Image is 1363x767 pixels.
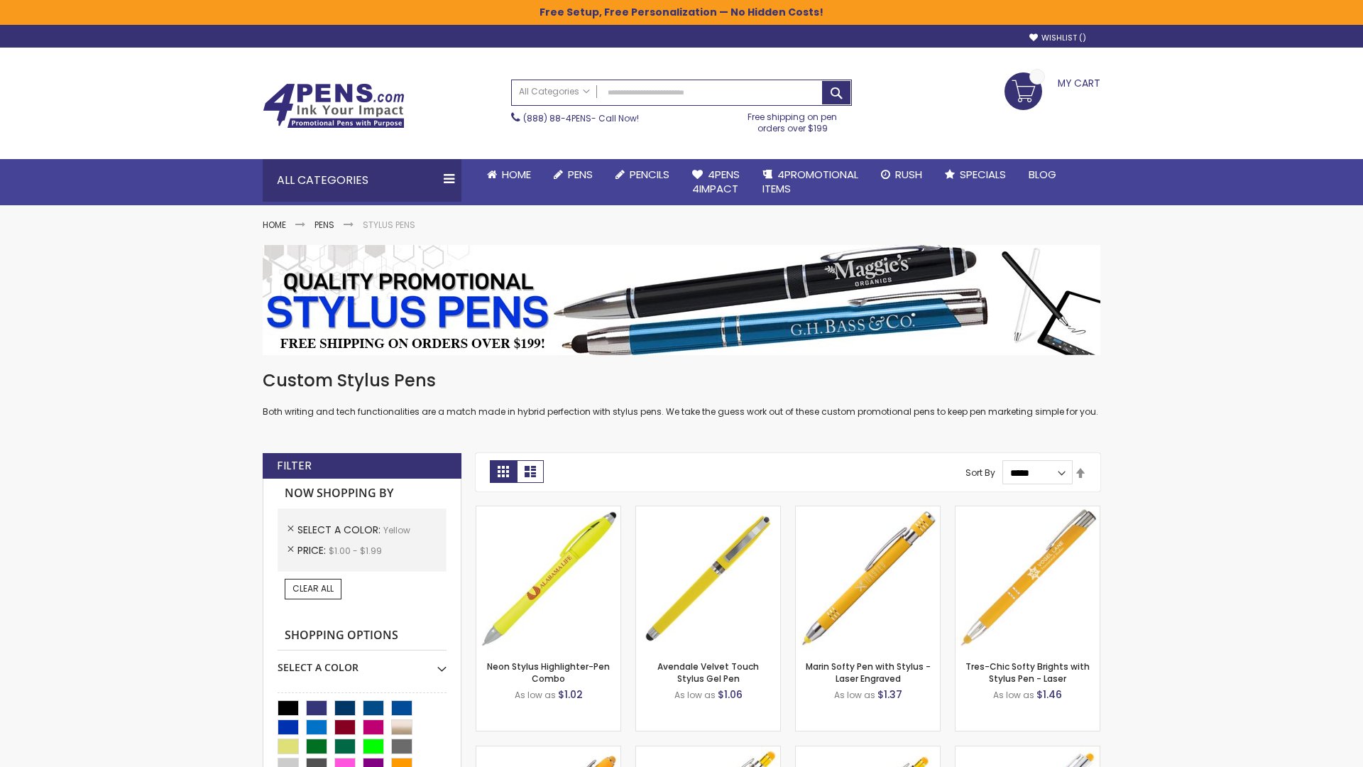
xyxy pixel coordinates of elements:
[895,167,922,182] span: Rush
[278,479,447,508] strong: Now Shopping by
[956,506,1100,651] img: Tres-Chic Softy Brights with Stylus Pen - Laser-Yellow
[1017,159,1068,190] a: Blog
[1029,33,1086,43] a: Wishlist
[363,219,415,231] strong: Stylus Pens
[277,458,312,474] strong: Filter
[297,543,329,557] span: Price
[733,106,853,134] div: Free shipping on pen orders over $199
[263,219,286,231] a: Home
[297,523,383,537] span: Select A Color
[692,167,740,196] span: 4Pens 4impact
[762,167,858,196] span: 4PROMOTIONAL ITEMS
[870,159,934,190] a: Rush
[934,159,1017,190] a: Specials
[604,159,681,190] a: Pencils
[523,112,639,124] span: - Call Now!
[476,506,620,651] img: Neon Stylus Highlighter-Pen Combo-Yellow
[960,167,1006,182] span: Specials
[806,660,931,684] a: Marin Softy Pen with Stylus - Laser Engraved
[476,159,542,190] a: Home
[487,660,610,684] a: Neon Stylus Highlighter-Pen Combo
[512,80,597,104] a: All Categories
[636,506,780,651] img: Avendale Velvet Touch Stylus Gel Pen-Yellow
[490,460,517,483] strong: Grid
[502,167,531,182] span: Home
[314,219,334,231] a: Pens
[568,167,593,182] span: Pens
[263,369,1100,392] h1: Custom Stylus Pens
[674,689,716,701] span: As low as
[523,112,591,124] a: (888) 88-4PENS
[956,506,1100,518] a: Tres-Chic Softy Brights with Stylus Pen - Laser-Yellow
[329,545,382,557] span: $1.00 - $1.99
[1036,687,1062,702] span: $1.46
[292,582,334,594] span: Clear All
[834,689,875,701] span: As low as
[718,687,743,702] span: $1.06
[681,159,751,205] a: 4Pens4impact
[636,506,780,518] a: Avendale Velvet Touch Stylus Gel Pen-Yellow
[796,746,940,758] a: Phoenix Softy Brights Gel with Stylus Pen - Laser-Yellow
[965,467,995,479] label: Sort By
[558,687,583,702] span: $1.02
[965,660,1090,684] a: Tres-Chic Softy Brights with Stylus Pen - Laser
[263,83,405,129] img: 4Pens Custom Pens and Promotional Products
[263,159,461,202] div: All Categories
[751,159,870,205] a: 4PROMOTIONALITEMS
[796,506,940,651] img: Marin Softy Pen with Stylus - Laser Engraved-Yellow
[877,687,902,702] span: $1.37
[263,369,1100,418] div: Both writing and tech functionalities are a match made in hybrid perfection with stylus pens. We ...
[956,746,1100,758] a: Tres-Chic Softy with Stylus Top Pen - ColorJet-Yellow
[263,245,1100,355] img: Stylus Pens
[476,506,620,518] a: Neon Stylus Highlighter-Pen Combo-Yellow
[278,651,447,675] div: Select A Color
[630,167,669,182] span: Pencils
[796,506,940,518] a: Marin Softy Pen with Stylus - Laser Engraved-Yellow
[657,660,759,684] a: Avendale Velvet Touch Stylus Gel Pen
[1029,167,1056,182] span: Blog
[278,621,447,651] strong: Shopping Options
[383,524,410,536] span: Yellow
[285,579,341,599] a: Clear All
[993,689,1034,701] span: As low as
[542,159,604,190] a: Pens
[519,86,590,97] span: All Categories
[636,746,780,758] a: Phoenix Softy Brights with Stylus Pen - Laser-Yellow
[476,746,620,758] a: Ellipse Softy Brights with Stylus Pen - Laser-Yellow
[515,689,556,701] span: As low as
